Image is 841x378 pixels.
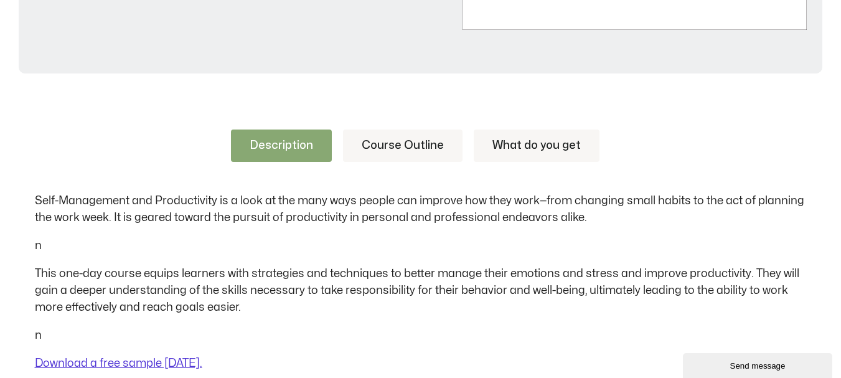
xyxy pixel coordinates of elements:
p: n [35,327,807,344]
a: Download a free sample [DATE]. [35,358,202,369]
p: n [35,237,807,254]
a: Description [231,130,332,162]
p: Self-Management and Productivity is a look at the many ways people can improve how they work—from... [35,192,807,226]
a: What do you get [474,130,599,162]
a: Course Outline [343,130,463,162]
iframe: chat widget [683,351,835,378]
p: This one-day course equips learners with strategies and techniques to better manage their emotion... [35,265,807,316]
